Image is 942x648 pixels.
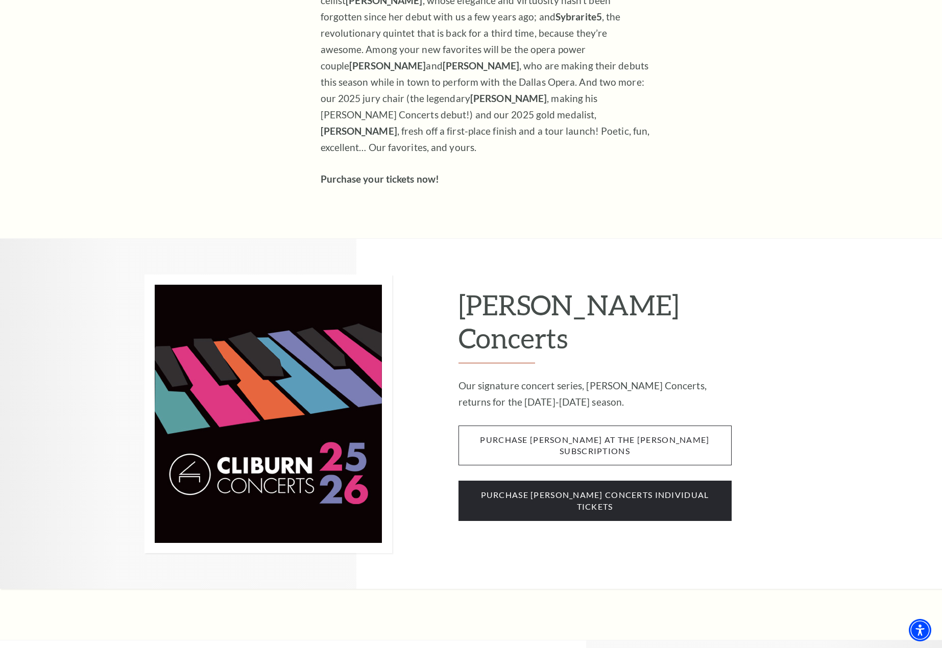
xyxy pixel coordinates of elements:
[458,426,732,466] span: purchase [PERSON_NAME] at the [PERSON_NAME] subscriptions
[321,125,397,137] strong: [PERSON_NAME]
[458,444,732,456] a: purchase [PERSON_NAME] at the [PERSON_NAME] subscriptions
[470,92,547,104] strong: [PERSON_NAME]
[458,500,732,512] a: purchase [PERSON_NAME] concerts individual tickets
[349,60,426,71] strong: [PERSON_NAME]
[458,288,732,363] h2: [PERSON_NAME] Concerts
[458,481,732,521] span: purchase [PERSON_NAME] concerts individual tickets
[458,378,732,410] p: Our signature concert series, [PERSON_NAME] Concerts, returns for the [DATE]-[DATE] season.
[144,275,392,553] img: Cliburn Concerts
[909,619,931,641] div: Accessibility Menu
[443,60,519,71] strong: [PERSON_NAME]
[321,173,440,185] strong: Purchase your tickets now!
[555,11,602,22] strong: Sybrarite5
